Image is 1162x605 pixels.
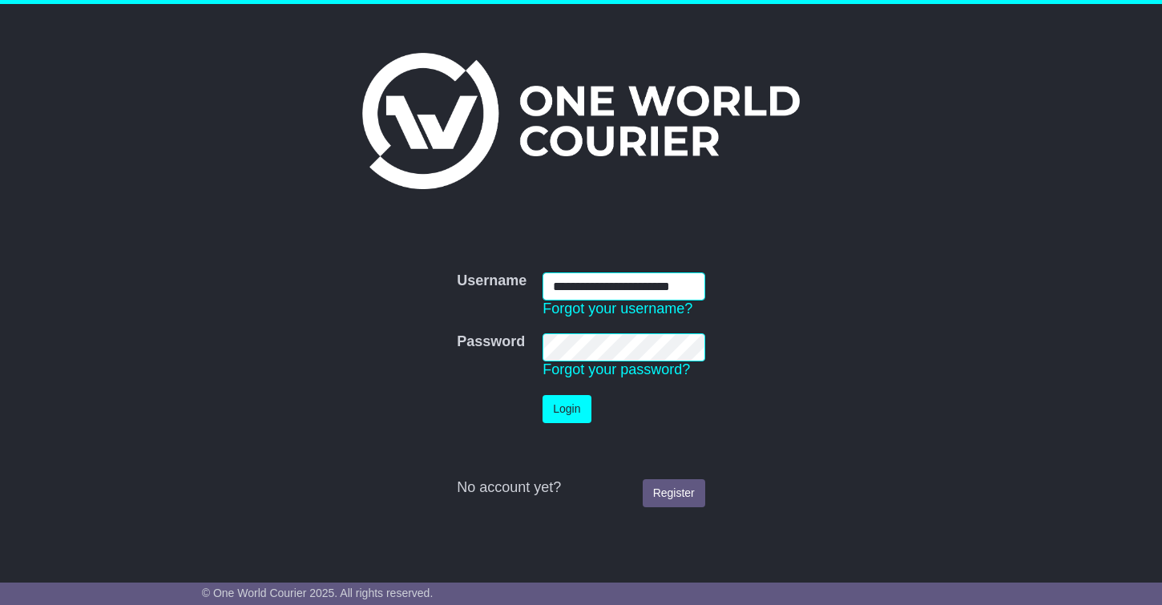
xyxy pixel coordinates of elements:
button: Login [543,395,591,423]
a: Forgot your username? [543,300,692,317]
span: © One World Courier 2025. All rights reserved. [202,587,434,599]
a: Forgot your password? [543,361,690,377]
label: Password [457,333,525,351]
div: No account yet? [457,479,705,497]
a: Register [643,479,705,507]
img: One World [362,53,800,189]
label: Username [457,272,527,290]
